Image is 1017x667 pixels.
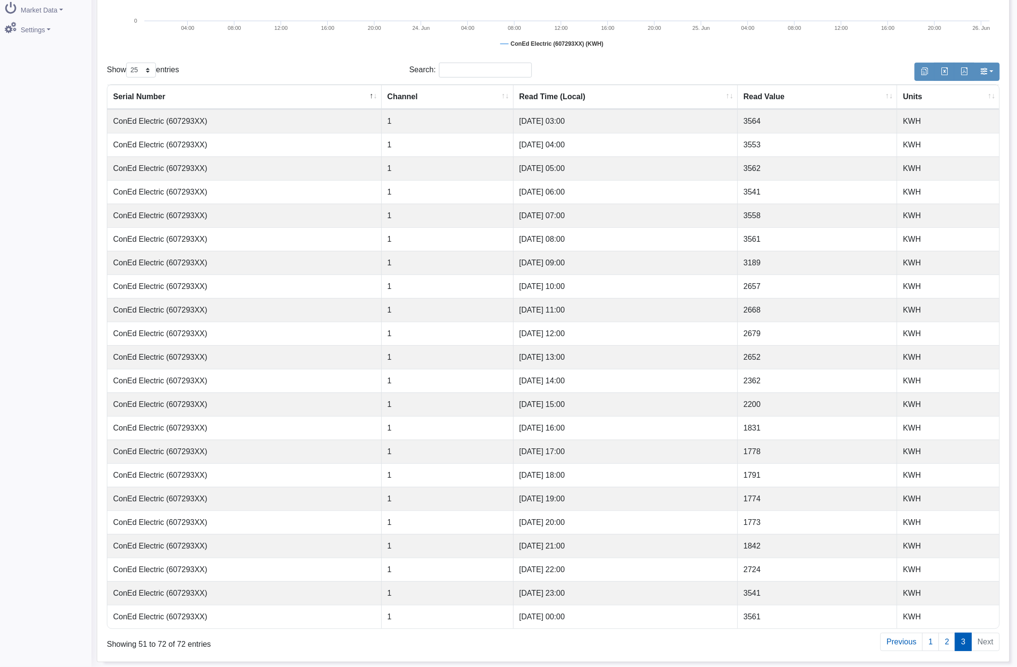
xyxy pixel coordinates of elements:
[939,633,955,651] a: 2
[738,180,897,204] td: 3541
[738,345,897,369] td: 2652
[738,605,897,628] td: 3561
[382,322,514,345] td: 1
[738,558,897,581] td: 2724
[738,392,897,416] td: 2200
[738,416,897,440] td: 1831
[107,204,382,227] td: ConEd Electric (607293XX)
[511,40,604,47] tspan: ConEd Electric (607293XX) (KWH)
[107,605,382,628] td: ConEd Electric (607293XX)
[514,534,738,558] td: [DATE] 21:00
[514,392,738,416] td: [DATE] 15:00
[738,157,897,180] td: 3562
[107,558,382,581] td: ConEd Electric (607293XX)
[514,133,738,157] td: [DATE] 04:00
[897,369,999,392] td: KWH
[508,25,521,31] text: 08:00
[514,180,738,204] td: [DATE] 06:00
[738,510,897,534] td: 1773
[107,487,382,510] td: ConEd Electric (607293XX)
[693,25,710,31] tspan: 25. Jun
[738,463,897,487] td: 1791
[382,534,514,558] td: 1
[897,605,999,628] td: KWH
[738,369,897,392] td: 2362
[514,416,738,440] td: [DATE] 16:00
[514,109,738,133] td: [DATE] 03:00
[514,369,738,392] td: [DATE] 14:00
[181,25,194,31] text: 04:00
[738,109,897,133] td: 3564
[897,558,999,581] td: KWH
[409,63,532,78] label: Search:
[382,510,514,534] td: 1
[321,25,335,31] text: 16:00
[954,63,974,81] button: Generate PDF
[382,251,514,275] td: 1
[382,85,514,109] th: Channel : activate to sort column ascending
[382,275,514,298] td: 1
[738,275,897,298] td: 2657
[897,275,999,298] td: KWH
[897,392,999,416] td: KWH
[126,63,156,78] select: Showentries
[514,345,738,369] td: [DATE] 13:00
[382,369,514,392] td: 1
[382,440,514,463] td: 1
[974,63,1000,81] button: Show/Hide Columns
[738,322,897,345] td: 2679
[514,510,738,534] td: [DATE] 20:00
[412,25,430,31] tspan: 24. Jun
[928,25,941,31] text: 20:00
[382,345,514,369] td: 1
[514,157,738,180] td: [DATE] 05:00
[382,392,514,416] td: 1
[107,440,382,463] td: ConEd Electric (607293XX)
[368,25,381,31] text: 20:00
[738,581,897,605] td: 3541
[741,25,755,31] text: 04:00
[897,440,999,463] td: KWH
[897,463,999,487] td: KWH
[788,25,801,31] text: 08:00
[897,345,999,369] td: KWH
[897,85,999,109] th: Units : activate to sort column ascending
[382,463,514,487] td: 1
[382,227,514,251] td: 1
[897,510,999,534] td: KWH
[554,25,568,31] text: 12:00
[514,204,738,227] td: [DATE] 07:00
[107,275,382,298] td: ConEd Electric (607293XX)
[738,487,897,510] td: 1774
[382,558,514,581] td: 1
[738,298,897,322] td: 2668
[107,133,382,157] td: ConEd Electric (607293XX)
[107,510,382,534] td: ConEd Electric (607293XX)
[835,25,848,31] text: 12:00
[648,25,661,31] text: 20:00
[880,633,923,651] a: Previous
[897,581,999,605] td: KWH
[514,298,738,322] td: [DATE] 11:00
[514,227,738,251] td: [DATE] 08:00
[897,487,999,510] td: KWH
[514,275,738,298] td: [DATE] 10:00
[107,581,382,605] td: ConEd Electric (607293XX)
[107,463,382,487] td: ConEd Electric (607293XX)
[107,632,470,650] div: Showing 51 to 72 of 72 entries
[107,251,382,275] td: ConEd Electric (607293XX)
[382,133,514,157] td: 1
[738,440,897,463] td: 1778
[897,180,999,204] td: KWH
[107,369,382,392] td: ConEd Electric (607293XX)
[897,109,999,133] td: KWH
[134,18,137,24] text: 0
[107,85,382,109] th: Serial Number : activate to sort column descending
[382,157,514,180] td: 1
[107,345,382,369] td: ConEd Electric (607293XX)
[107,109,382,133] td: ConEd Electric (607293XX)
[382,581,514,605] td: 1
[514,581,738,605] td: [DATE] 23:00
[914,63,935,81] button: Copy to clipboard
[897,133,999,157] td: KWH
